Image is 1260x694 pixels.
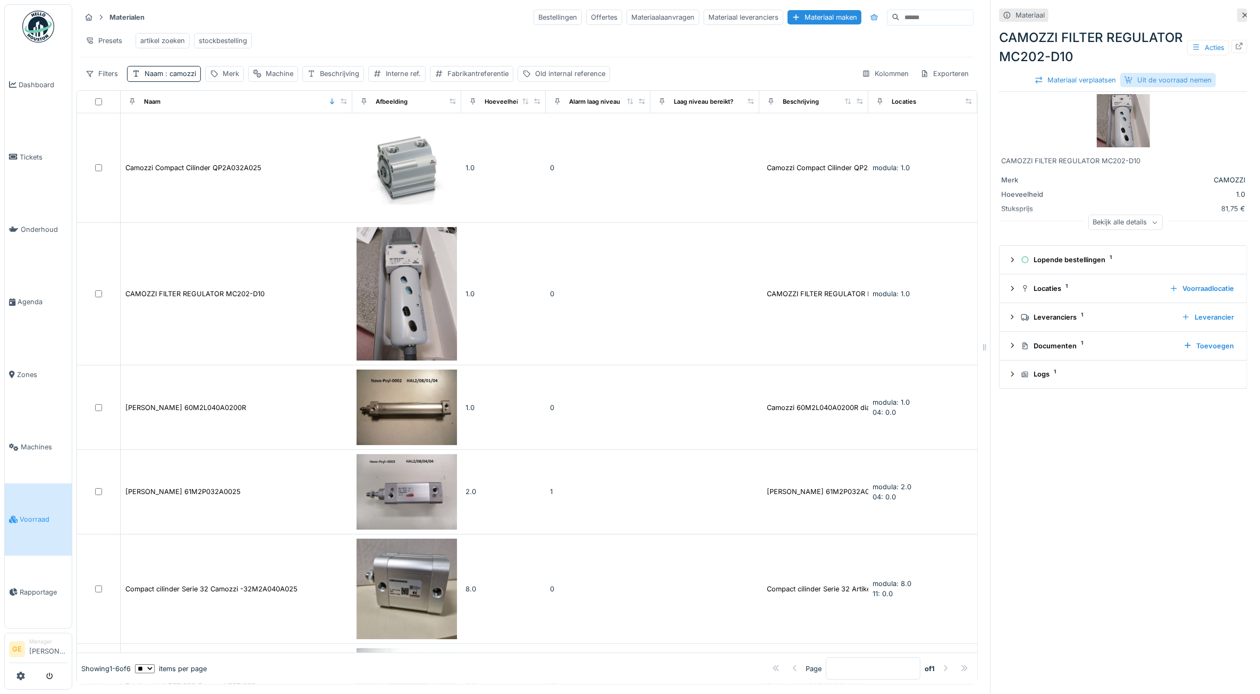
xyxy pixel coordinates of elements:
img: Camozzi Compact Cilinder QP2A032A025 [357,118,457,218]
div: 0 [550,584,646,594]
span: Tickets [20,152,67,162]
span: Dashboard [19,80,67,90]
div: Beschrijving [320,69,359,79]
div: Old internal reference [535,69,605,79]
summary: Logs1 [1004,365,1242,384]
strong: Materialen [105,12,149,22]
span: Agenda [18,297,67,307]
div: 0 [550,403,646,413]
a: Rapportage [5,556,72,628]
div: Compact cilinder Serie 32 Camozzi -32M2A040A025 [125,584,298,594]
div: 0 [550,289,646,299]
div: Materiaal leveranciers [704,10,783,25]
div: [PERSON_NAME] 61M2P032A0025 [125,487,241,497]
div: CAMOZZI [1085,175,1245,185]
div: Locaties [1021,283,1161,294]
div: Compact cilinder Serie 32 Artikelnummer:32M2A0... [767,584,935,594]
div: Bestellingen [534,10,582,25]
div: Lopende bestellingen [1021,255,1234,265]
div: Bekijk alle details [1088,215,1163,230]
div: Interne ref. [386,69,421,79]
div: Camozzi Compact Cilinder QP2A032A025 [125,163,261,173]
div: 1.0 [1085,189,1245,199]
a: Agenda [5,266,72,338]
span: Zones [17,370,67,380]
a: Machines [5,411,72,483]
div: Stuksprijs [1001,204,1081,214]
img: Cilinder Camozzi Camozzi 60M2L040A0200R [357,370,457,445]
div: Kolommen [857,66,914,81]
span: Voorraad [20,514,67,524]
div: Offertes [586,10,622,25]
span: 11: 0.0 [873,590,893,598]
span: modula: 2.0 [873,483,911,491]
div: Naam [145,69,196,79]
img: CAMOZZI FILTER REGULATOR MC202-D10 [1097,94,1150,147]
img: CAMOZZI FILTER REGULATOR MC202-D10 [357,227,457,361]
div: Acties [1187,40,1229,55]
a: Zones [5,338,72,411]
div: 1.0 [466,163,542,173]
div: Afbeelding [376,97,408,106]
summary: Lopende bestellingen1 [1004,250,1242,270]
div: CAMOZZI FILTER REGULATOR MC202-D10 [999,28,1247,66]
div: Presets [81,33,127,48]
li: [PERSON_NAME] [29,638,67,660]
a: GE Manager[PERSON_NAME] [9,638,67,663]
span: 04: 0.0 [873,408,896,416]
div: 1.0 [466,403,542,413]
summary: Documenten1Toevoegen [1004,336,1242,356]
div: stockbestelling [199,36,247,46]
div: Merk [223,69,239,79]
div: Logs [1021,369,1234,379]
strong: of 1 [925,663,935,673]
div: Materiaalaanvragen [627,10,699,25]
div: Page [806,663,822,673]
div: Camozzi 60M2L040A0200R dia 40 slag 200 [767,403,911,413]
div: CAMOZZI FILTER REGULATOR MC202-D10 [125,289,265,299]
div: Showing 1 - 6 of 6 [81,663,131,673]
a: Voorraad [5,483,72,556]
div: Laag niveau bereikt? [674,97,733,106]
div: items per page [135,663,207,673]
div: Merk [1001,175,1081,185]
div: Materiaal maken [788,10,861,24]
span: Onderhoud [21,224,67,235]
div: Leverancier [1178,310,1238,324]
div: Uit de voorraad nemen [1120,73,1216,87]
li: GE [9,641,25,657]
img: Cilinder Camozzi Camozzi 61M2P032A0025 [357,454,457,530]
div: Fabrikantreferentie [447,69,509,79]
div: Documenten [1021,341,1175,351]
div: Toevoegen [1179,339,1238,353]
div: Hoeveelheid [485,97,522,106]
a: Dashboard [5,48,72,121]
div: 8.0 [466,584,542,594]
span: Machines [21,442,67,452]
div: [PERSON_NAME] 60M2L040A0200R [125,403,246,413]
summary: Leveranciers1Leverancier [1004,307,1242,327]
div: 2.0 [466,487,542,497]
span: modula: 1.0 [873,290,910,298]
div: Materiaal verplaatsen [1030,73,1120,87]
div: Materiaal [1016,10,1045,20]
div: Exporteren [916,66,974,81]
div: 1 [550,487,646,497]
div: Leveranciers [1021,312,1173,322]
span: modula: 8.0 [873,580,911,588]
div: Hoeveelheid [1001,189,1081,199]
span: 04: 0.0 [873,493,896,501]
div: Locaties [892,97,916,106]
div: artikel zoeken [140,36,185,46]
summary: Locaties1Voorraadlocatie [1004,279,1242,298]
img: Compact cilinder Serie 32 Camozzi -32M2A040A025 [357,539,457,639]
div: Camozzi Compact Cilinder QP2A032A025 [767,163,903,173]
div: Naam [144,97,160,106]
img: Badge_color-CXgf-gQk.svg [22,11,54,43]
div: Alarm laag niveau [569,97,620,106]
span: modula: 1.0 [873,398,910,406]
a: Onderhoud [5,194,72,266]
div: Beschrijving [783,97,819,106]
span: : camozzi [163,70,196,78]
div: 0 [550,163,646,173]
